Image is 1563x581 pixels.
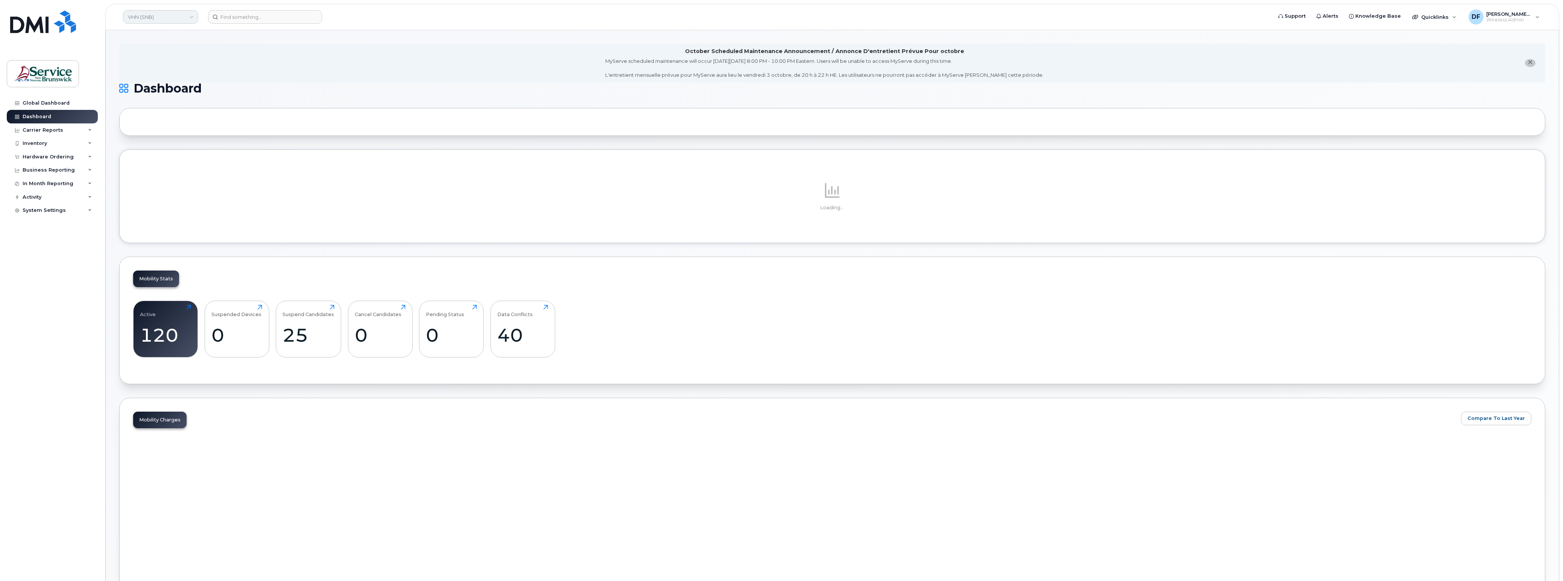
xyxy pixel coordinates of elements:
div: 0 [426,324,477,346]
a: Cancel Candidates0 [355,305,406,353]
p: Loading... [133,204,1531,211]
a: Suspended Devices0 [211,305,262,353]
div: Suspend Candidates [283,305,334,317]
a: Pending Status0 [426,305,477,353]
span: Dashboard [134,83,202,94]
div: 25 [283,324,334,346]
a: Active120 [140,305,191,353]
div: Data Conflicts [497,305,533,317]
span: Compare To Last Year [1467,415,1525,422]
div: Pending Status [426,305,465,317]
div: 40 [497,324,548,346]
div: 120 [140,324,191,346]
div: 0 [211,324,262,346]
a: Suspend Candidates25 [283,305,334,353]
button: Compare To Last Year [1461,412,1531,425]
div: October Scheduled Maintenance Announcement / Annonce D'entretient Prévue Pour octobre [685,47,964,55]
div: Cancel Candidates [355,305,401,317]
button: close notification [1525,59,1536,67]
div: 0 [355,324,406,346]
div: MyServe scheduled maintenance will occur [DATE][DATE] 8:00 PM - 10:00 PM Eastern. Users will be u... [606,58,1044,79]
div: Suspended Devices [211,305,261,317]
a: Data Conflicts40 [497,305,548,353]
div: Active [140,305,156,317]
